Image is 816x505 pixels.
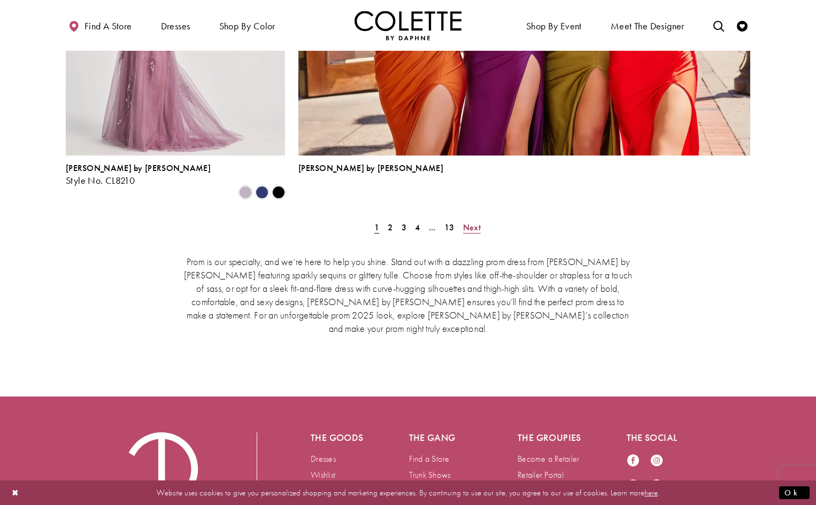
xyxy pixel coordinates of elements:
span: Dresses [161,21,190,32]
p: Prom is our specialty, and we’re here to help you shine. Stand out with a dazzling prom dress fro... [181,255,635,335]
a: Page 4 [412,220,423,235]
span: 13 [444,222,455,233]
a: here [644,487,658,498]
a: Toggle search [711,11,727,40]
a: Find a store [66,11,134,40]
span: Shop by color [217,11,278,40]
a: Visit Home Page [355,11,461,40]
p: Website uses cookies to give you personalized shopping and marketing experiences. By continuing t... [77,485,739,500]
a: Become a Retailer [518,453,579,464]
span: ... [429,222,436,233]
span: Find a store [84,21,132,32]
a: Visit our TikTok - Opens in new tab [650,479,663,493]
ul: Follow us [621,448,679,499]
span: Shop By Event [526,21,582,32]
a: Find a Store [409,453,450,464]
h5: The social [627,432,693,443]
a: Next Page [460,220,484,235]
span: Shop by color [219,21,275,32]
a: Wishlist [311,469,335,480]
span: Style No. CL8210 [66,174,135,187]
button: Close Dialog [6,483,25,502]
h5: The groupies [518,432,584,443]
a: Page 2 [384,220,396,235]
span: 3 [402,222,406,233]
span: [PERSON_NAME] by [PERSON_NAME] [298,162,443,174]
span: Dresses [158,11,193,40]
a: Visit our Facebook - Opens in new tab [627,454,640,468]
i: Black [272,186,285,199]
span: 4 [415,222,420,233]
a: Retailer Portal [518,469,564,480]
a: Page 13 [441,220,458,235]
h5: The goods [311,432,366,443]
a: Page 3 [398,220,410,235]
a: ... [426,220,439,235]
i: Heather [239,186,252,199]
span: Shop By Event [524,11,584,40]
a: Check Wishlist [734,11,750,40]
a: Visit our Instagram - Opens in new tab [650,454,663,468]
span: Next [463,222,481,233]
div: Colette by Daphne Style No. CL8210 [66,164,211,186]
img: Colette by Daphne [355,11,461,40]
a: Trunk Shows [409,469,451,480]
span: 2 [388,222,392,233]
span: Current Page [371,220,382,235]
span: 1 [374,222,379,233]
span: Meet the designer [611,21,684,32]
i: Navy Blue [256,186,268,199]
h5: The gang [409,432,475,443]
button: Submit Dialog [779,486,810,499]
a: Meet the designer [608,11,687,40]
a: Dresses [311,453,336,464]
span: [PERSON_NAME] by [PERSON_NAME] [66,162,211,174]
a: Visit our Pinterest - Opens in new tab [627,479,640,493]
